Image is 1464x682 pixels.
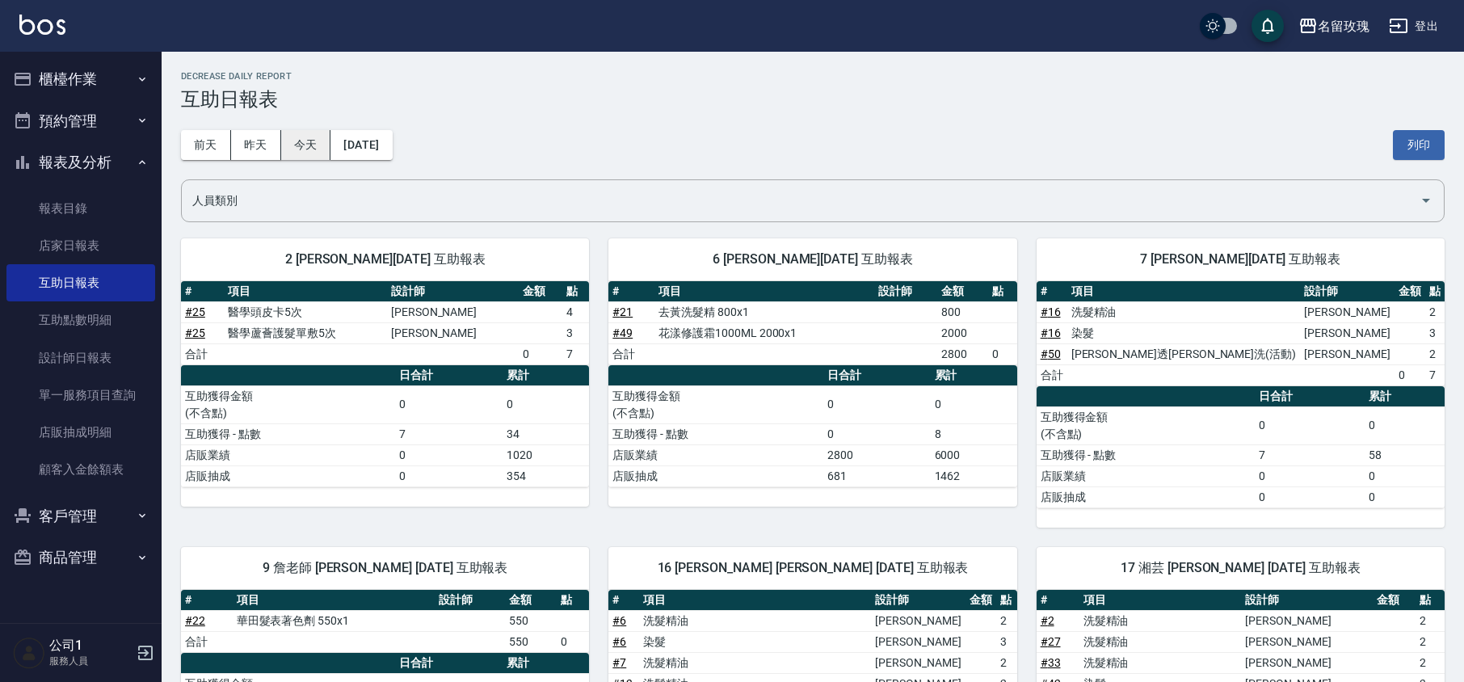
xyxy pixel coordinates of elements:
[181,281,224,302] th: #
[1241,590,1373,611] th: 設計師
[395,365,503,386] th: 日合計
[871,610,965,631] td: [PERSON_NAME]
[1252,10,1284,42] button: save
[996,590,1017,611] th: 點
[330,130,392,160] button: [DATE]
[1056,251,1425,267] span: 7 [PERSON_NAME][DATE] 互助報表
[395,385,503,423] td: 0
[6,301,155,339] a: 互助點數明細
[181,590,589,653] table: a dense table
[188,187,1413,215] input: 人員名稱
[1037,486,1256,507] td: 店販抽成
[387,281,519,302] th: 設計師
[608,465,822,486] td: 店販抽成
[387,301,519,322] td: [PERSON_NAME]
[608,590,639,611] th: #
[562,343,590,364] td: 7
[395,444,503,465] td: 0
[1041,305,1061,318] a: #16
[996,610,1017,631] td: 2
[823,423,931,444] td: 0
[6,227,155,264] a: 店家日報表
[224,322,387,343] td: 醫學蘆薈護髮單敷5次
[937,281,988,302] th: 金額
[608,423,822,444] td: 互助獲得 - 點數
[1416,590,1445,611] th: 點
[931,385,1017,423] td: 0
[1056,560,1425,576] span: 17 湘芸 [PERSON_NAME] [DATE] 互助報表
[874,281,937,302] th: 設計師
[1067,301,1301,322] td: 洗髮精油
[6,339,155,377] a: 設計師日報表
[1395,364,1425,385] td: 0
[1067,281,1301,302] th: 項目
[1425,301,1445,322] td: 2
[1373,590,1416,611] th: 金額
[6,141,155,183] button: 報表及分析
[1365,444,1445,465] td: 58
[1416,652,1445,673] td: 2
[233,590,435,611] th: 項目
[1382,11,1445,41] button: 登出
[185,326,205,339] a: #25
[823,385,931,423] td: 0
[996,631,1017,652] td: 3
[1425,322,1445,343] td: 3
[503,444,589,465] td: 1020
[200,560,570,576] span: 9 詹老師 [PERSON_NAME] [DATE] 互助報表
[519,281,562,302] th: 金額
[1041,635,1061,648] a: #27
[1041,347,1061,360] a: #50
[608,281,1016,365] table: a dense table
[185,614,205,627] a: #22
[1037,281,1445,386] table: a dense table
[181,365,589,487] table: a dense table
[871,631,965,652] td: [PERSON_NAME]
[1067,322,1301,343] td: 染髮
[503,465,589,486] td: 354
[1037,364,1067,385] td: 合計
[1300,322,1395,343] td: [PERSON_NAME]
[49,638,132,654] h5: 公司1
[1413,187,1439,213] button: Open
[281,130,331,160] button: 今天
[1079,590,1242,611] th: 項目
[608,385,822,423] td: 互助獲得金額 (不含點)
[612,305,633,318] a: #21
[1241,610,1373,631] td: [PERSON_NAME]
[505,631,557,652] td: 550
[1067,343,1301,364] td: [PERSON_NAME]透[PERSON_NAME]洗(活動)
[557,631,589,652] td: 0
[608,365,1016,487] table: a dense table
[931,465,1017,486] td: 1462
[931,444,1017,465] td: 6000
[181,343,224,364] td: 合計
[937,301,988,322] td: 800
[224,281,387,302] th: 項目
[1037,406,1256,444] td: 互助獲得金額 (不含點)
[1318,16,1369,36] div: 名留玫瑰
[654,322,874,343] td: 花漾修護霜1000ML 2000x1
[1300,301,1395,322] td: [PERSON_NAME]
[628,560,997,576] span: 16 [PERSON_NAME] [PERSON_NAME] [DATE] 互助報表
[871,590,965,611] th: 設計師
[6,377,155,414] a: 單一服務項目查詢
[181,444,395,465] td: 店販業績
[181,465,395,486] td: 店販抽成
[557,590,589,611] th: 點
[1041,614,1054,627] a: #2
[937,343,988,364] td: 2800
[823,444,931,465] td: 2800
[639,631,871,652] td: 染髮
[965,590,996,611] th: 金額
[1037,281,1067,302] th: #
[628,251,997,267] span: 6 [PERSON_NAME][DATE] 互助報表
[503,385,589,423] td: 0
[1292,10,1376,43] button: 名留玫瑰
[1365,406,1445,444] td: 0
[823,465,931,486] td: 681
[6,100,155,142] button: 預約管理
[1255,486,1365,507] td: 0
[1395,281,1425,302] th: 金額
[1255,386,1365,407] th: 日合計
